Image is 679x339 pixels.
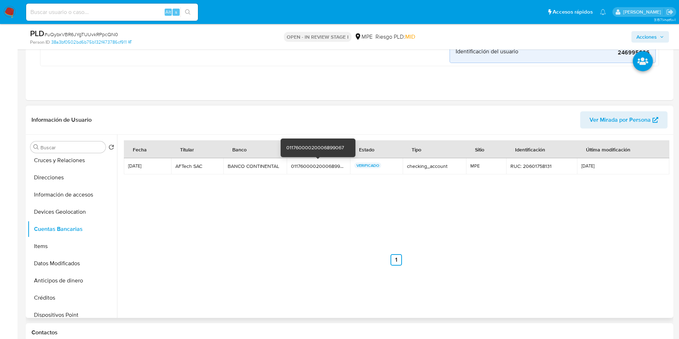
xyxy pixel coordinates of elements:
[28,186,117,203] button: Información de accesos
[31,329,668,336] h1: Contactos
[175,9,177,15] span: s
[375,33,415,41] span: Riesgo PLD:
[286,144,344,151] div: 01176000020006899067
[44,31,118,38] span: # uQybxVBR6JYgTUUvkRPpcQN0
[28,272,117,289] button: Anticipos de dinero
[654,17,675,23] span: 3.157.1-hotfix-1
[666,8,674,16] a: Salir
[354,33,373,41] div: MPE
[600,9,606,15] a: Notificaciones
[30,39,50,45] b: Person ID
[631,31,669,43] button: Acciones
[26,8,198,17] input: Buscar usuario o caso...
[405,33,415,41] span: MID
[28,306,117,324] button: Dispositivos Point
[28,152,117,169] button: Cruces y Relaciones
[28,238,117,255] button: Items
[590,111,651,129] span: Ver Mirada por Persona
[28,221,117,238] button: Cuentas Bancarias
[31,116,92,124] h1: Información de Usuario
[108,144,114,152] button: Volver al orden por defecto
[636,31,657,43] span: Acciones
[51,39,131,45] a: 38a3bf0502bd6b75b132f473786cf911
[580,111,668,129] button: Ver Mirada por Persona
[623,9,664,15] p: antonio.rossel@mercadolibre.com
[180,7,195,17] button: search-icon
[165,9,171,15] span: Alt
[33,144,39,150] button: Buscar
[28,289,117,306] button: Créditos
[28,169,117,186] button: Direcciones
[553,8,593,16] span: Accesos rápidos
[28,255,117,272] button: Datos Modificados
[40,144,103,151] input: Buscar
[30,28,44,39] b: PLD
[284,32,351,42] p: OPEN - IN REVIEW STAGE I
[28,203,117,221] button: Devices Geolocation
